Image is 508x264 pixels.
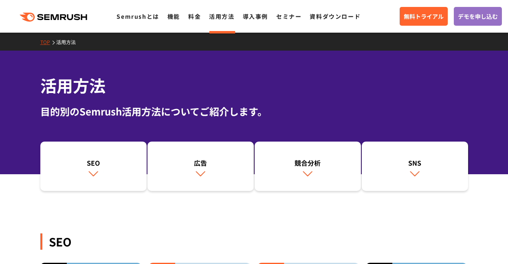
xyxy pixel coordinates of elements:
[255,142,361,191] a: 競合分析
[44,158,143,168] div: SEO
[404,12,444,21] span: 無料トライアル
[454,7,502,26] a: デモを申し込む
[243,12,268,20] a: 導入事例
[167,12,180,20] a: 機能
[40,73,468,98] h1: 活用方法
[40,104,468,119] div: 目的別のSemrush活用方法についてご紹介します。
[40,233,468,250] div: SEO
[188,12,201,20] a: 料金
[40,142,147,191] a: SEO
[56,38,82,45] a: 活用方法
[362,142,468,191] a: SNS
[276,12,301,20] a: セミナー
[400,7,448,26] a: 無料トライアル
[310,12,361,20] a: 資料ダウンロード
[152,158,250,168] div: 広告
[259,158,357,168] div: 競合分析
[209,12,234,20] a: 活用方法
[366,158,464,168] div: SNS
[458,12,498,21] span: デモを申し込む
[117,12,159,20] a: Semrushとは
[40,38,56,45] a: TOP
[147,142,254,191] a: 広告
